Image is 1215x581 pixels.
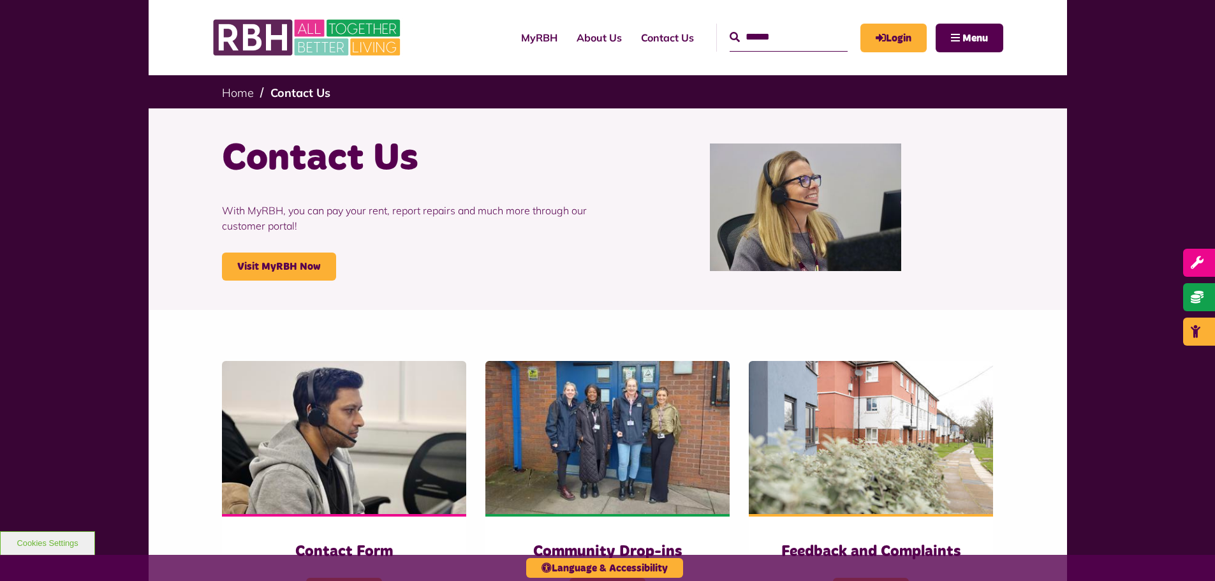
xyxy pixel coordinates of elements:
button: Navigation [936,24,1003,52]
h3: Community Drop-ins [511,542,704,562]
img: Contact Centre February 2024 (1) [710,143,901,271]
h1: Contact Us [222,134,598,184]
button: Language & Accessibility [526,558,683,578]
a: Contact Us [270,85,330,100]
a: About Us [567,20,631,55]
img: RBH [212,13,404,63]
img: Heywood Drop In 2024 [485,361,730,514]
a: MyRBH [860,24,927,52]
img: SAZMEDIA RBH 22FEB24 97 [749,361,993,514]
p: With MyRBH, you can pay your rent, report repairs and much more through our customer portal! [222,184,598,253]
h3: Contact Form [247,542,441,562]
h3: Feedback and Complaints [774,542,968,562]
span: Menu [962,33,988,43]
a: Contact Us [631,20,703,55]
a: Home [222,85,254,100]
a: Visit MyRBH Now [222,253,336,281]
img: Contact Centre February 2024 (4) [222,361,466,514]
iframe: Netcall Web Assistant for live chat [1158,524,1215,581]
a: MyRBH [512,20,567,55]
